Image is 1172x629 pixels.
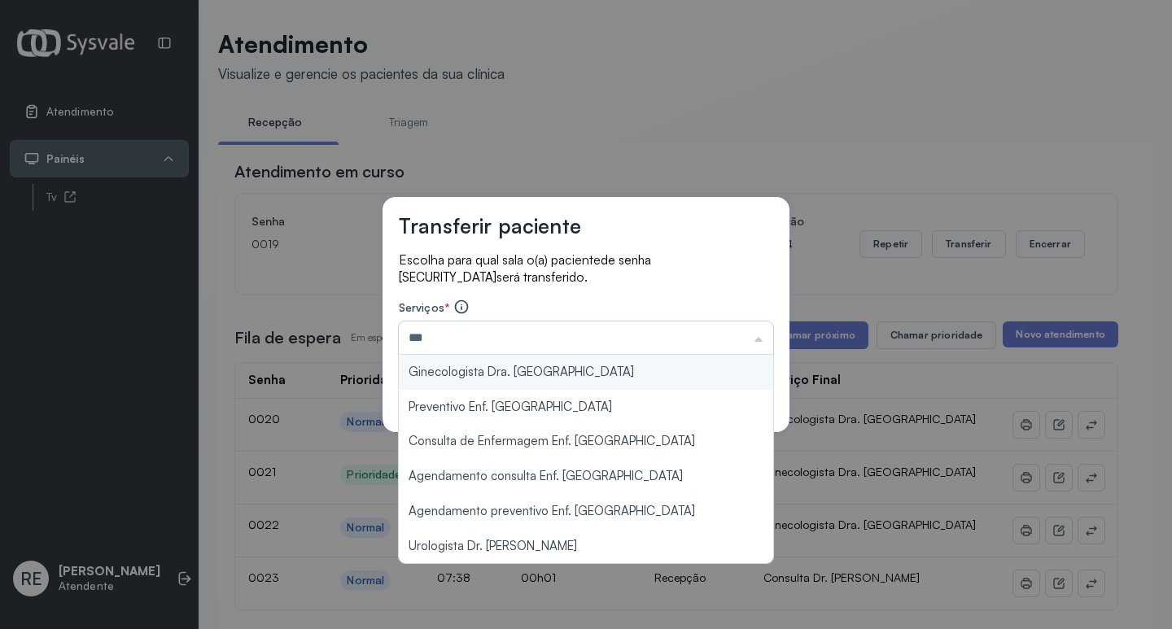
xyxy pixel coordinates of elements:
li: Ginecologista Dra. [GEOGRAPHIC_DATA] [399,355,773,390]
h3: Transferir paciente [399,213,581,238]
li: Agendamento preventivo Enf. [GEOGRAPHIC_DATA] [399,494,773,529]
li: Urologista Dr. [PERSON_NAME] [399,529,773,564]
li: Preventivo Enf. [GEOGRAPHIC_DATA] [399,390,773,425]
li: Consulta de Enfermagem Enf. [GEOGRAPHIC_DATA] [399,424,773,459]
span: de senha [SECURITY_DATA] [399,252,651,285]
span: Serviços [399,300,444,314]
p: Escolha para qual sala o(a) paciente será transferido. [399,251,773,286]
li: Agendamento consulta Enf. [GEOGRAPHIC_DATA] [399,459,773,494]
